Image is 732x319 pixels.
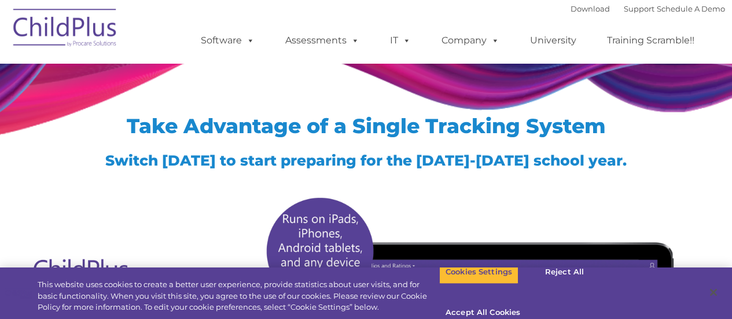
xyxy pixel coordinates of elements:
a: Assessments [274,29,371,52]
a: Download [571,4,610,13]
span: Switch [DATE] to start preparing for the [DATE]-[DATE] school year. [105,152,627,169]
img: ChildPlus by Procare Solutions [8,1,123,58]
button: Cookies Settings [439,260,518,284]
span: Take Advantage of a Single Tracking System [127,113,606,138]
button: Reject All [528,260,601,284]
a: Company [430,29,511,52]
a: Support [624,4,654,13]
a: Schedule A Demo [657,4,725,13]
div: This website uses cookies to create a better user experience, provide statistics about user visit... [38,279,439,313]
a: Training Scramble!! [595,29,706,52]
a: University [518,29,588,52]
a: IT [378,29,422,52]
button: Close [701,280,726,305]
font: | [571,4,725,13]
a: Software [189,29,266,52]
